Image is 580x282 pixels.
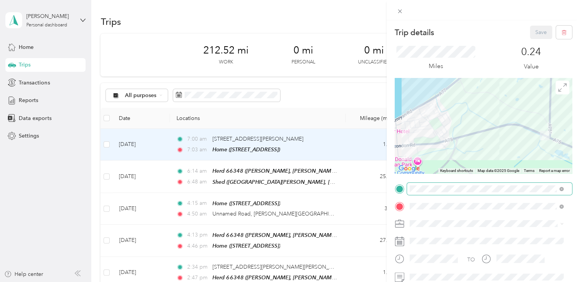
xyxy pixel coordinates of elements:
a: Open this area in Google Maps (opens a new window) [397,164,422,173]
span: Map data ©2025 Google [478,169,519,173]
div: TO [467,256,475,264]
p: Miles [428,62,443,71]
button: Keyboard shortcuts [440,168,473,173]
img: Google [397,164,422,173]
p: 0.24 [521,46,541,58]
p: Value [523,62,538,71]
a: Report a map error [539,169,570,173]
a: Terms (opens in new tab) [524,169,535,173]
p: Trip details [395,27,434,38]
iframe: Everlance-gr Chat Button Frame [537,239,580,282]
